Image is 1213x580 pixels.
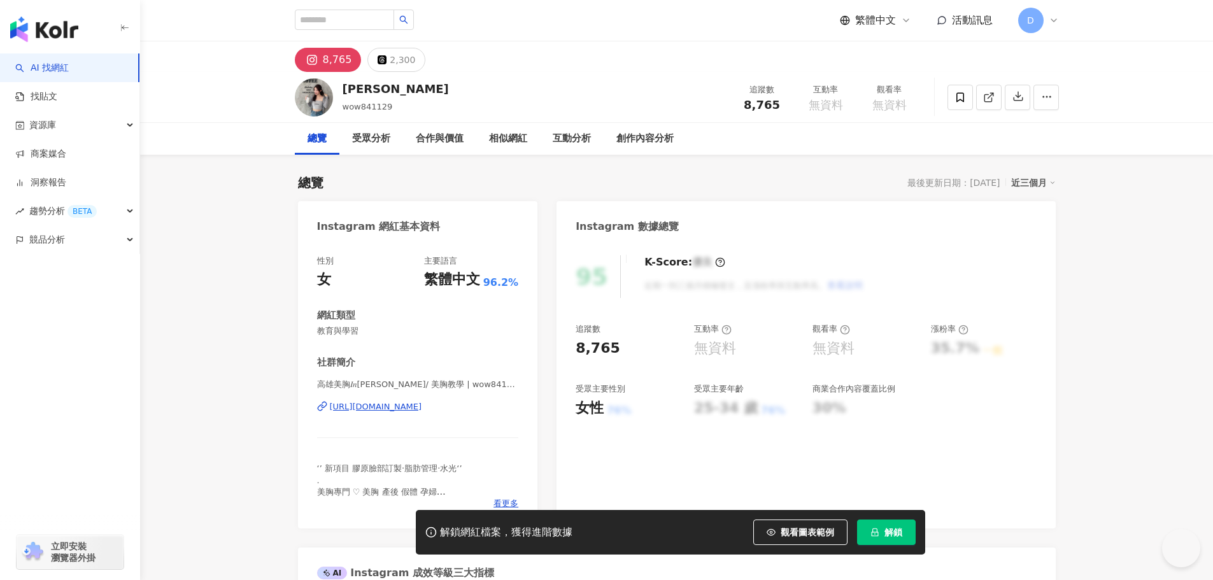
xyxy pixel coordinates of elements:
button: 解鎖 [857,520,916,545]
span: 趨勢分析 [29,197,97,225]
span: search [399,15,408,24]
div: 互動率 [694,323,732,335]
div: K-Score : [644,255,725,269]
span: wow841129 [343,102,393,111]
span: 高雄美胸𝐼𝑛[PERSON_NAME]/ 美胸教學 | wow841129 [317,379,519,390]
span: 立即安裝 瀏覽器外掛 [51,541,96,563]
div: 女 [317,270,331,290]
div: 無資料 [812,339,855,358]
span: rise [15,207,24,216]
img: chrome extension [20,542,45,562]
div: 受眾主要年齡 [694,383,744,395]
div: 網紅類型 [317,309,355,322]
span: 解鎖 [884,527,902,537]
span: 無資料 [809,99,843,111]
span: 觀看圖表範例 [781,527,834,537]
div: 主要語言 [424,255,457,267]
div: 無資料 [694,339,736,358]
span: 資源庫 [29,111,56,139]
div: BETA [67,205,97,218]
span: 活動訊息 [952,14,993,26]
div: Instagram 成效等級三大指標 [317,566,494,580]
button: 觀看圖表範例 [753,520,848,545]
span: 看更多 [493,498,518,509]
div: 創作內容分析 [616,131,674,146]
div: 相似網紅 [489,131,527,146]
div: Instagram 網紅基本資料 [317,220,441,234]
div: 近三個月 [1011,174,1056,191]
a: searchAI 找網紅 [15,62,69,74]
div: 漲粉率 [931,323,968,335]
div: 觀看率 [812,323,850,335]
div: 受眾分析 [352,131,390,146]
a: 找貼文 [15,90,57,103]
a: [URL][DOMAIN_NAME] [317,401,519,413]
div: 女性 [576,399,604,418]
div: 互動率 [802,83,850,96]
div: 互動分析 [553,131,591,146]
img: logo [10,17,78,42]
button: 2,300 [367,48,425,72]
div: 受眾主要性別 [576,383,625,395]
a: 商案媒合 [15,148,66,160]
div: 2,300 [390,51,415,69]
div: Instagram 數據總覽 [576,220,679,234]
div: 性別 [317,255,334,267]
div: 總覽 [298,174,323,192]
div: 8,765 [576,339,620,358]
span: 8,765 [744,98,780,111]
span: lock [870,528,879,537]
div: 總覽 [308,131,327,146]
div: 追蹤數 [738,83,786,96]
span: 無資料 [872,99,907,111]
div: 合作與價值 [416,131,464,146]
a: 洞察報告 [15,176,66,189]
div: 最後更新日期：[DATE] [907,178,1000,188]
div: 觀看率 [865,83,914,96]
div: 商業合作內容覆蓋比例 [812,383,895,395]
span: D [1027,13,1034,27]
div: 社群簡介 [317,356,355,369]
div: 8,765 [323,51,352,69]
div: 繁體中文 [424,270,480,290]
span: 96.2% [483,276,519,290]
div: 解鎖網紅檔案，獲得進階數據 [440,526,572,539]
div: [PERSON_NAME] [343,81,449,97]
img: KOL Avatar [295,78,333,117]
div: 追蹤數 [576,323,600,335]
span: 競品分析 [29,225,65,254]
span: 教育與學習 [317,325,519,337]
div: [URL][DOMAIN_NAME] [330,401,422,413]
span: 繁體中文 [855,13,896,27]
button: 8,765 [295,48,362,72]
a: chrome extension立即安裝 瀏覽器外掛 [17,535,124,569]
div: AI [317,567,348,579]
